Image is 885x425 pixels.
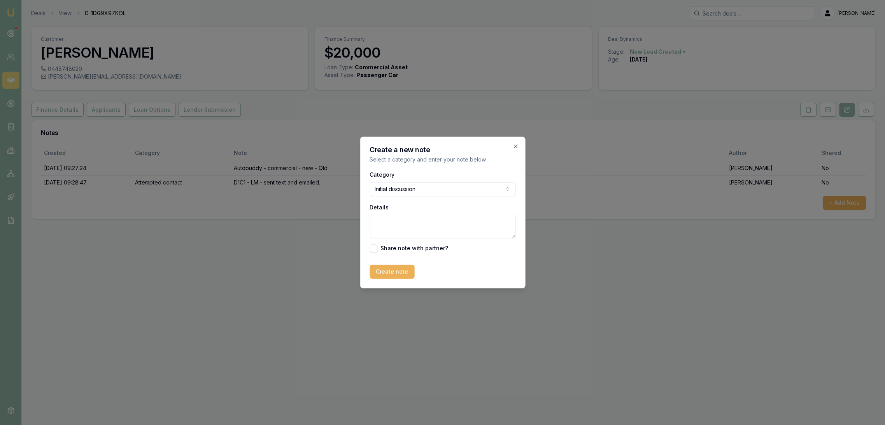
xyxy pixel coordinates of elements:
label: Share note with partner? [380,246,448,251]
label: Category [370,171,394,178]
button: Create note [370,265,414,279]
p: Select a category and enter your note below. [370,156,515,163]
label: Details [370,204,389,211]
h2: Create a new note [370,146,515,153]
